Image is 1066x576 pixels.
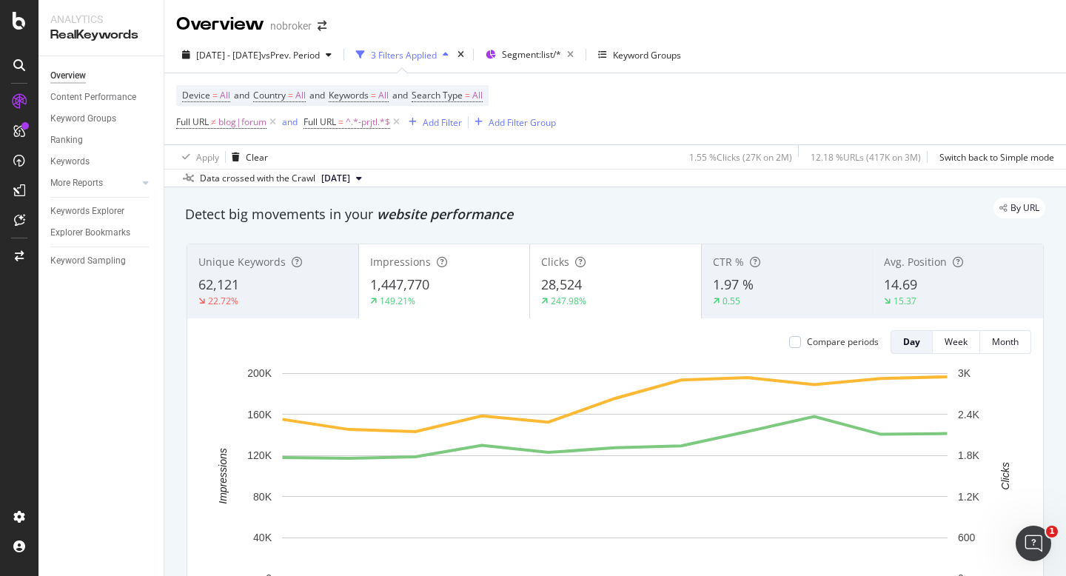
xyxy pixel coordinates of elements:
span: Full URL [176,115,209,128]
text: 2.4K [958,409,979,421]
div: Keywords [50,154,90,170]
div: Content Performance [50,90,136,105]
text: 1.2K [958,491,979,503]
span: Segment: list/* [502,48,561,61]
span: 62,121 [198,275,239,293]
span: = [371,89,376,101]
div: Week [945,335,968,348]
span: 1.97 % [713,275,754,293]
div: nobroker [270,19,312,33]
a: More Reports [50,175,138,191]
text: 600 [958,532,976,543]
span: [DATE] - [DATE] [196,49,261,61]
div: Ranking [50,133,83,148]
button: Segment:list/* [480,43,580,67]
button: Add Filter Group [469,113,556,131]
div: RealKeywords [50,27,152,44]
div: Explorer Bookmarks [50,225,130,241]
text: 40K [253,532,272,543]
span: Search Type [412,89,463,101]
div: Analytics [50,12,152,27]
div: Keywords Explorer [50,204,124,219]
span: Impressions [370,255,431,269]
button: Switch back to Simple mode [933,145,1054,169]
span: and [392,89,408,101]
span: Avg. Position [884,255,947,269]
div: Apply [196,151,219,164]
div: 149.21% [380,295,415,307]
div: 3 Filters Applied [371,49,437,61]
span: vs Prev. Period [261,49,320,61]
span: 1 [1046,526,1058,538]
span: Device [182,89,210,101]
span: By URL [1010,204,1039,212]
text: 3K [958,367,971,379]
div: Clear [246,151,268,164]
div: Month [992,335,1019,348]
a: Ranking [50,133,153,148]
span: and [234,89,249,101]
button: Month [980,330,1031,354]
text: 120K [247,449,272,461]
span: Country [253,89,286,101]
div: 0.55 [723,295,740,307]
span: 1,447,770 [370,275,429,293]
span: 28,524 [541,275,582,293]
div: Add Filter [423,116,462,129]
span: = [212,89,218,101]
button: and [282,115,298,129]
span: blog|forum [218,112,266,133]
div: and [282,115,298,128]
span: Full URL [304,115,336,128]
div: 1.55 % Clicks ( 27K on 2M ) [689,151,792,164]
div: Keyword Groups [613,49,681,61]
div: 12.18 % URLs ( 417K on 3M ) [811,151,921,164]
div: 247.98% [551,295,586,307]
span: = [338,115,343,128]
button: Week [933,330,980,354]
text: Clicks [999,462,1011,489]
span: All [472,85,483,106]
iframe: Intercom live chat [1016,526,1051,561]
a: Keyword Sampling [50,253,153,269]
text: Impressions [217,448,229,503]
span: and [309,89,325,101]
div: Keyword Sampling [50,253,126,269]
span: = [288,89,293,101]
button: Keyword Groups [592,43,687,67]
a: Explorer Bookmarks [50,225,153,241]
button: Apply [176,145,219,169]
div: 15.37 [894,295,916,307]
button: Day [891,330,933,354]
text: 80K [253,491,272,503]
div: Day [903,335,920,348]
span: ^.*-prjtl.*$ [346,112,390,133]
button: [DATE] [315,170,368,187]
span: 2025 Sep. 1st [321,172,350,185]
text: 160K [247,409,272,421]
button: Add Filter [403,113,462,131]
a: Keywords Explorer [50,204,153,219]
div: 22.72% [208,295,238,307]
button: [DATE] - [DATE]vsPrev. Period [176,43,338,67]
div: Overview [50,68,86,84]
div: Compare periods [807,335,879,348]
a: Keyword Groups [50,111,153,127]
span: CTR % [713,255,744,269]
a: Overview [50,68,153,84]
div: Overview [176,12,264,37]
span: All [220,85,230,106]
span: All [378,85,389,106]
button: Clear [226,145,268,169]
button: 3 Filters Applied [350,43,455,67]
div: arrow-right-arrow-left [318,21,326,31]
text: 200K [247,367,272,379]
span: Clicks [541,255,569,269]
span: ≠ [211,115,216,128]
div: times [455,47,467,62]
div: Switch back to Simple mode [939,151,1054,164]
text: 1.8K [958,449,979,461]
div: Keyword Groups [50,111,116,127]
span: All [295,85,306,106]
a: Keywords [50,154,153,170]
